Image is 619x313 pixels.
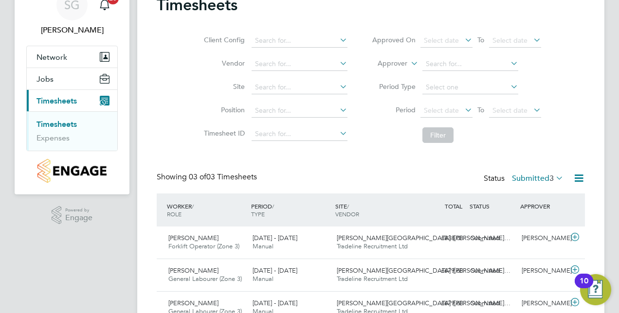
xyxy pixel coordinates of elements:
[27,90,117,111] button: Timesheets
[164,197,249,223] div: WORKER
[253,275,273,283] span: Manual
[424,106,459,115] span: Select date
[168,242,239,250] span: Forklift Operator (Zone 3)
[189,172,206,182] span: 03 of
[36,52,67,62] span: Network
[337,242,408,250] span: Tradeline Recruitment Ltd
[549,174,554,183] span: 3
[422,127,454,143] button: Filter
[27,68,117,89] button: Jobs
[253,299,297,307] span: [DATE] - [DATE]
[417,296,467,312] div: £679.68
[337,234,510,242] span: [PERSON_NAME][GEOGRAPHIC_DATA] ([PERSON_NAME]…
[26,24,118,36] span: Sam Green
[467,263,518,279] div: Submitted
[189,172,257,182] span: 03 Timesheets
[65,206,92,214] span: Powered by
[168,234,218,242] span: [PERSON_NAME]
[372,35,416,44] label: Approved On
[518,263,568,279] div: [PERSON_NAME]
[252,81,347,94] input: Search for...
[201,105,245,114] label: Position
[518,296,568,312] div: [PERSON_NAME]
[201,129,245,138] label: Timesheet ID
[337,266,510,275] span: [PERSON_NAME][GEOGRAPHIC_DATA] ([PERSON_NAME]…
[252,34,347,48] input: Search for...
[36,120,77,129] a: Timesheets
[52,206,93,225] a: Powered byEngage
[580,281,588,294] div: 10
[249,197,333,223] div: PERIOD
[36,133,70,142] a: Expenses
[467,296,518,312] div: Submitted
[484,172,565,186] div: Status
[347,202,349,210] span: /
[335,210,359,218] span: VENDOR
[474,34,487,46] span: To
[518,197,568,215] div: APPROVER
[201,59,245,68] label: Vendor
[337,299,510,307] span: [PERSON_NAME][GEOGRAPHIC_DATA] ([PERSON_NAME]…
[201,35,245,44] label: Client Config
[27,46,117,68] button: Network
[272,202,274,210] span: /
[422,81,518,94] input: Select one
[157,172,259,182] div: Showing
[467,197,518,215] div: STATUS
[36,96,77,105] span: Timesheets
[417,230,467,246] div: £838.08
[580,274,611,305] button: Open Resource Center, 10 new notifications
[168,275,242,283] span: General Labourer (Zone 3)
[251,210,265,218] span: TYPE
[26,159,118,183] a: Go to home page
[422,57,518,71] input: Search for...
[364,59,407,69] label: Approver
[192,202,194,210] span: /
[467,230,518,246] div: Submitted
[333,197,417,223] div: SITE
[518,230,568,246] div: [PERSON_NAME]
[253,242,273,250] span: Manual
[36,74,54,84] span: Jobs
[492,36,528,45] span: Select date
[37,159,106,183] img: countryside-properties-logo-retina.png
[168,266,218,275] span: [PERSON_NAME]
[27,111,117,151] div: Timesheets
[417,263,467,279] div: £679.68
[372,82,416,91] label: Period Type
[253,234,297,242] span: [DATE] - [DATE]
[252,57,347,71] input: Search for...
[512,174,564,183] label: Submitted
[167,210,182,218] span: ROLE
[201,82,245,91] label: Site
[65,214,92,222] span: Engage
[424,36,459,45] span: Select date
[474,104,487,116] span: To
[492,106,528,115] span: Select date
[372,105,416,114] label: Period
[445,202,462,210] span: TOTAL
[337,275,408,283] span: Tradeline Recruitment Ltd
[168,299,218,307] span: [PERSON_NAME]
[252,104,347,118] input: Search for...
[253,266,297,275] span: [DATE] - [DATE]
[252,127,347,141] input: Search for...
